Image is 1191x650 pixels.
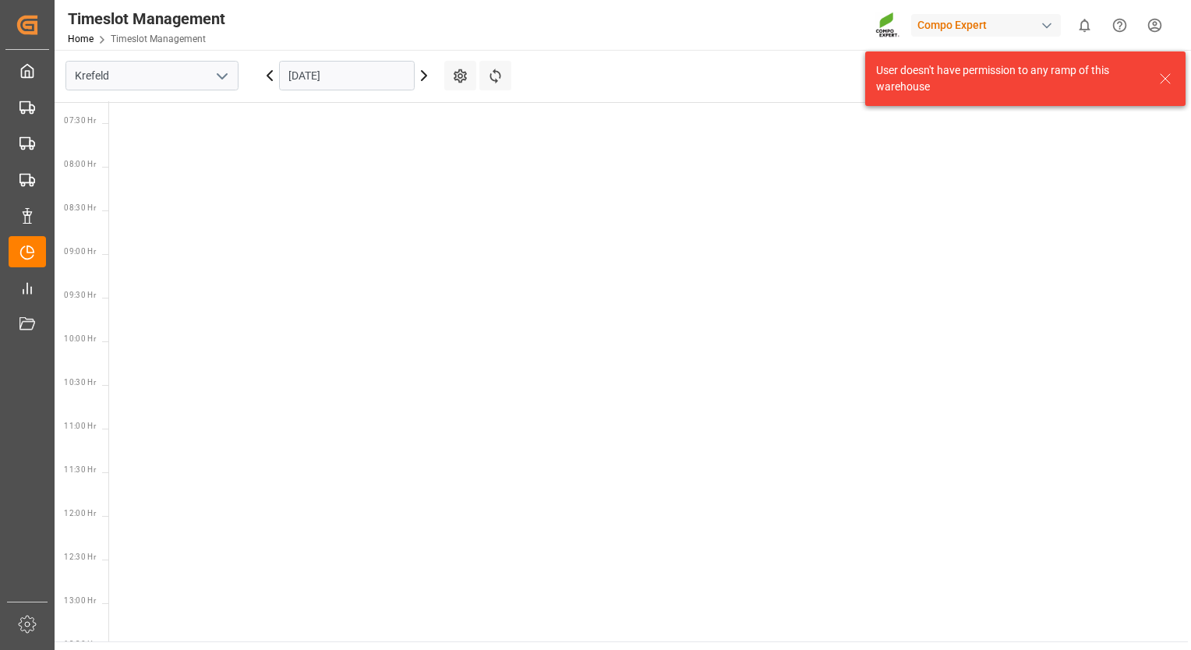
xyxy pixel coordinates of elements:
[64,596,96,605] span: 13:00 Hr
[65,61,239,90] input: Type to search/select
[210,64,233,88] button: open menu
[64,640,96,648] span: 13:30 Hr
[64,509,96,518] span: 12:00 Hr
[64,553,96,561] span: 12:30 Hr
[279,61,415,90] input: DD.MM.YYYY
[64,378,96,387] span: 10:30 Hr
[68,7,225,30] div: Timeslot Management
[68,34,94,44] a: Home
[876,62,1144,95] div: User doesn't have permission to any ramp of this warehouse
[64,160,96,168] span: 08:00 Hr
[64,422,96,430] span: 11:00 Hr
[64,247,96,256] span: 09:00 Hr
[64,116,96,125] span: 07:30 Hr
[64,203,96,212] span: 08:30 Hr
[64,291,96,299] span: 09:30 Hr
[64,334,96,343] span: 10:00 Hr
[64,465,96,474] span: 11:30 Hr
